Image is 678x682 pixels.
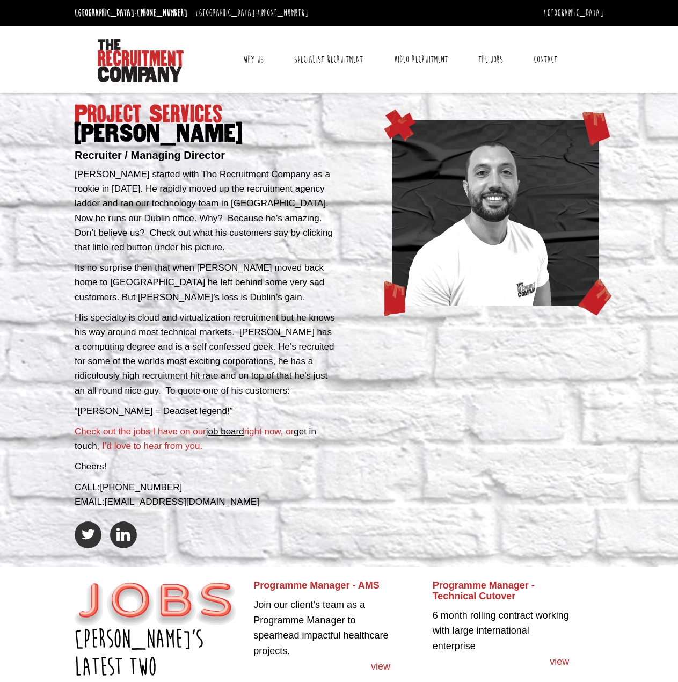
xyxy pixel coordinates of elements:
[75,313,335,396] span: His specialty is cloud and virtualization recruitment but he knows his way around most technical ...
[75,480,335,495] div: CALL:
[193,4,311,21] li: [GEOGRAPHIC_DATA]:
[433,581,570,670] article: 6 month rolling contract working with large international enterprise
[433,654,570,670] a: view
[392,120,599,306] img: www-profile-new-chris.png
[470,46,511,73] a: The Jobs
[544,7,603,19] a: [GEOGRAPHIC_DATA]
[258,7,308,19] a: [PHONE_NUMBER]
[137,7,187,19] a: [PHONE_NUMBER]
[75,149,335,161] h2: Recruiter / Managing Director
[75,495,335,509] div: EMAIL:
[75,424,335,453] p: Check out the jobs I have on our right now, or , I’d love to hear from you.
[75,583,236,626] img: Jobs
[75,626,245,681] h2: [PERSON_NAME]’s latest two
[253,581,390,591] h6: Programme Manager - AMS
[253,659,390,674] a: view
[386,46,456,73] a: Video Recruitment
[286,46,371,73] a: Specialist Recruitment
[72,4,190,21] li: [GEOGRAPHIC_DATA]:
[526,46,565,73] a: Contact
[235,46,272,73] a: Why Us
[433,581,570,602] h6: Programme Manager - Technical Cutover
[75,263,324,302] span: Its no surprise then that when [PERSON_NAME] moved back home to [GEOGRAPHIC_DATA] he left behind ...
[105,497,259,507] a: [EMAIL_ADDRESS][DOMAIN_NAME]
[253,581,390,674] article: Join our client’s team as a Programme Manager to spearhead impactful healthcare projects.
[75,406,232,416] span: “[PERSON_NAME] = Deadset legend!”
[98,39,184,82] img: The Recruitment Company
[75,124,335,143] span: [PERSON_NAME]
[75,169,333,252] span: [PERSON_NAME] started with The Recruitment Company as a rookie in [DATE]. He rapidly moved up the...
[75,459,335,474] p: Cheers!
[100,482,182,492] a: [PHONE_NUMBER]
[75,105,335,143] h1: Project Services
[206,426,244,437] a: job board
